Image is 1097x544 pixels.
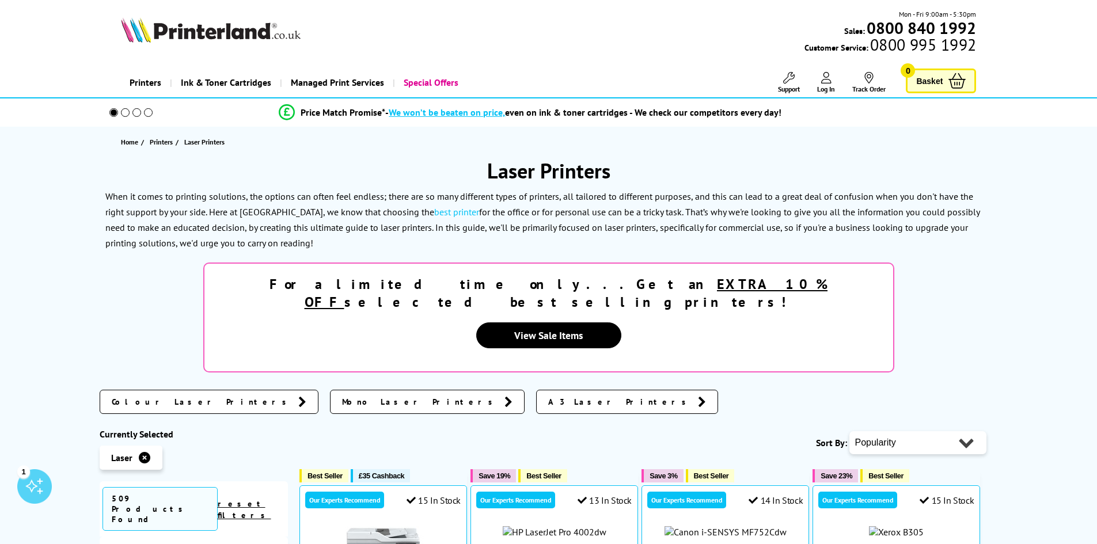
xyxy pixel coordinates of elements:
a: View Sale Items [476,322,621,348]
div: 15 In Stock [920,494,974,506]
span: 509 Products Found [103,487,218,531]
span: A3 Laser Printers [548,396,692,408]
a: Special Offers [393,68,467,97]
button: Best Seller [299,469,348,482]
u: EXTRA 10% OFF [305,275,828,311]
button: Best Seller [686,469,735,482]
a: Track Order [852,72,886,93]
span: Support [778,85,800,93]
a: Support [778,72,800,93]
span: Customer Service: [804,39,976,53]
img: Canon i-SENSYS MF752Cdw [665,526,787,538]
a: Printers [121,68,170,97]
a: Mono Laser Printers [330,390,525,414]
img: Printerland Logo [121,17,301,43]
span: Price Match Promise* [301,106,385,118]
a: Colour Laser Printers [100,390,318,414]
img: HP LaserJet Pro 4002dw [503,526,606,538]
span: Laser [111,452,132,463]
h1: Laser Printers [100,157,998,184]
div: 14 In Stock [749,494,803,506]
span: Sales: [844,25,865,36]
span: Basket [916,73,943,89]
span: Laser Printers [184,138,225,146]
a: Basket 0 [906,69,976,93]
a: Printers [150,136,176,148]
span: Save 3% [650,471,677,480]
a: best printer [434,206,479,218]
a: Home [121,136,141,148]
a: Log In [817,72,835,93]
a: 0800 840 1992 [865,22,976,33]
span: Best Seller [308,471,343,480]
button: Save 3% [642,469,683,482]
div: Our Experts Recommend [647,492,726,508]
button: Best Seller [860,469,909,482]
span: Printers [150,136,173,148]
button: Save 23% [813,469,858,482]
span: Colour Laser Printers [112,396,293,408]
div: Our Experts Recommend [818,492,897,508]
span: 0800 995 1992 [868,39,976,50]
div: - even on ink & toner cartridges - We check our competitors every day! [385,106,781,118]
span: Best Seller [694,471,729,480]
div: 1 [17,465,30,478]
img: Xerox B305 [869,526,924,538]
span: We won’t be beaten on price, [389,106,505,118]
span: Save 19% [479,471,510,480]
a: Ink & Toner Cartridges [170,68,280,97]
span: Best Seller [526,471,561,480]
span: Mono Laser Printers [342,396,499,408]
a: Managed Print Services [280,68,393,97]
button: Save 19% [470,469,516,482]
span: Mon - Fri 9:00am - 5:30pm [899,9,976,20]
div: Currently Selected [100,428,289,440]
div: Our Experts Recommend [305,492,384,508]
span: Save 23% [821,471,852,480]
li: modal_Promise [94,102,967,123]
strong: For a limited time only...Get an selected best selling printers! [269,275,828,311]
button: Best Seller [518,469,567,482]
p: When it comes to printing solutions, the options can often feel endless; there are so many differ... [105,191,980,249]
a: Printerland Logo [121,17,339,45]
button: £35 Cashback [351,469,410,482]
span: 0 [901,63,915,78]
span: Log In [817,85,835,93]
div: 13 In Stock [578,494,632,506]
a: A3 Laser Printers [536,390,718,414]
span: Ink & Toner Cartridges [181,68,271,97]
span: Sort By: [816,437,847,448]
span: Best Seller [868,471,904,480]
span: £35 Cashback [359,471,404,480]
b: 0800 840 1992 [867,17,976,39]
div: Our Experts Recommend [476,492,555,508]
div: 15 In Stock [407,494,461,506]
a: reset filters [218,499,271,520]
